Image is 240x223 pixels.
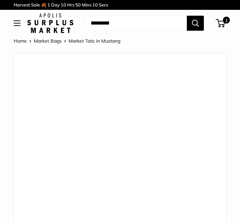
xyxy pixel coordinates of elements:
[187,16,204,31] button: Search
[61,2,66,8] span: 10
[47,2,50,8] span: 1
[82,2,91,8] span: Mins
[27,13,73,33] img: Apolis: Surplus Market
[216,19,225,27] a: 1
[85,16,187,31] input: Search...
[75,2,81,8] span: 50
[14,20,20,26] button: Open menu
[99,2,108,8] span: Secs
[69,38,120,44] span: Market Tote in Mustang
[34,38,62,44] a: Market Bags
[92,2,98,8] span: 10
[14,36,120,45] nav: Breadcrumb
[51,2,60,8] span: Day
[223,17,230,24] span: 1
[67,2,74,8] span: Hrs
[14,38,27,44] a: Home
